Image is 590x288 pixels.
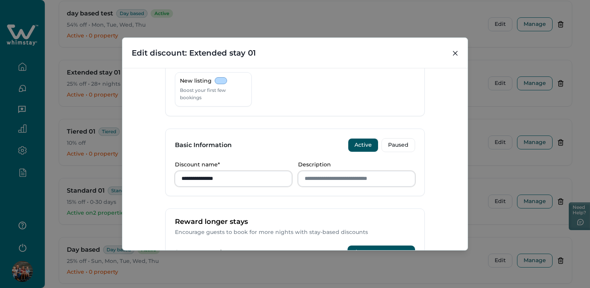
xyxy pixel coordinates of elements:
button: Add another tier [348,246,415,259]
header: Edit discount: Extended stay 01 [122,38,468,68]
button: Active [348,138,378,152]
button: Close [449,47,461,59]
h3: Basic Information [175,141,232,149]
p: Boost your first few bookings [180,86,247,102]
p: Reward longer stays [175,218,415,226]
p: Discount name* [175,161,287,168]
p: New listing [180,77,212,85]
p: Encourage guests to book for more nights with stay-based discounts [175,229,415,236]
p: Set your stay tiers [175,249,231,256]
button: Paused [381,138,415,152]
p: Description [298,161,410,168]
